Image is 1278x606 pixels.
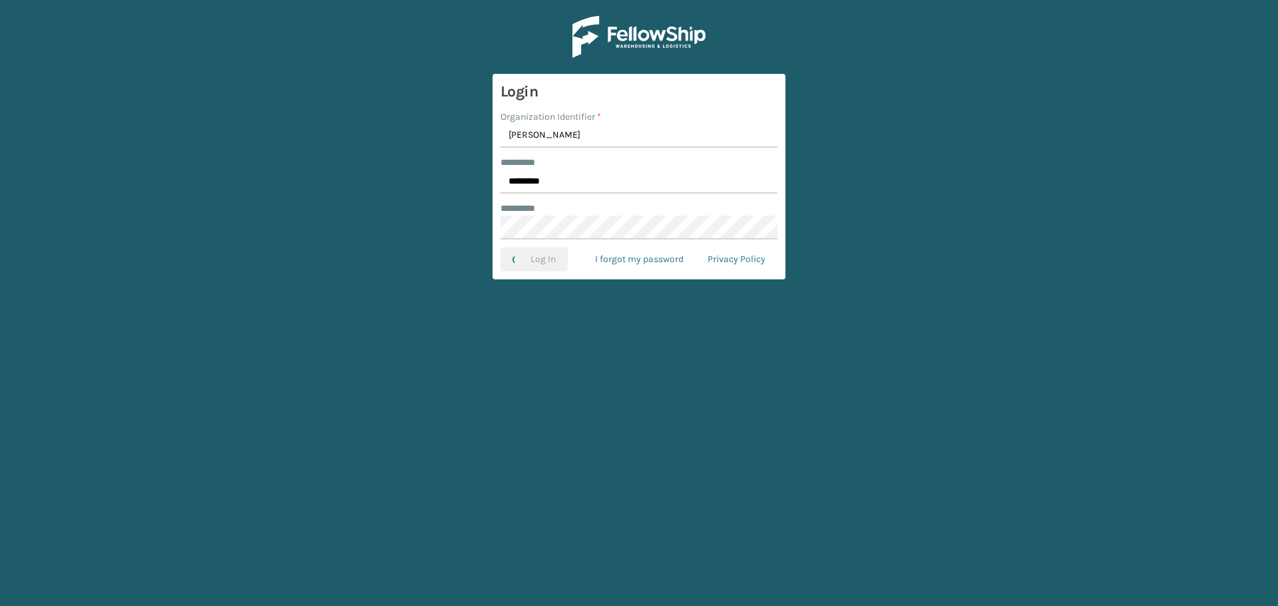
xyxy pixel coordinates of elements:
[696,247,777,271] a: Privacy Policy
[583,247,696,271] a: I forgot my password
[501,247,568,271] button: Log In
[572,16,706,58] img: Logo
[501,110,601,124] label: Organization Identifier
[501,82,777,102] h3: Login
